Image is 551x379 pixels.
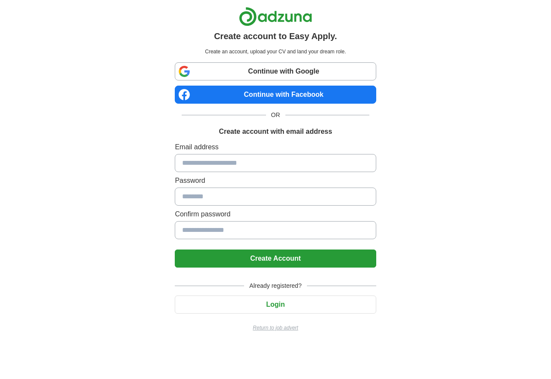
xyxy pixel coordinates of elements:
[175,301,376,308] a: Login
[175,209,376,219] label: Confirm password
[175,142,376,152] label: Email address
[239,7,312,26] img: Adzuna logo
[176,48,374,55] p: Create an account, upload your CV and land your dream role.
[214,30,337,43] h1: Create account to Easy Apply.
[219,126,332,137] h1: Create account with email address
[175,86,376,104] a: Continue with Facebook
[266,111,285,120] span: OR
[175,62,376,80] a: Continue with Google
[175,250,376,268] button: Create Account
[175,296,376,314] button: Login
[175,324,376,332] a: Return to job advert
[175,176,376,186] label: Password
[244,281,306,290] span: Already registered?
